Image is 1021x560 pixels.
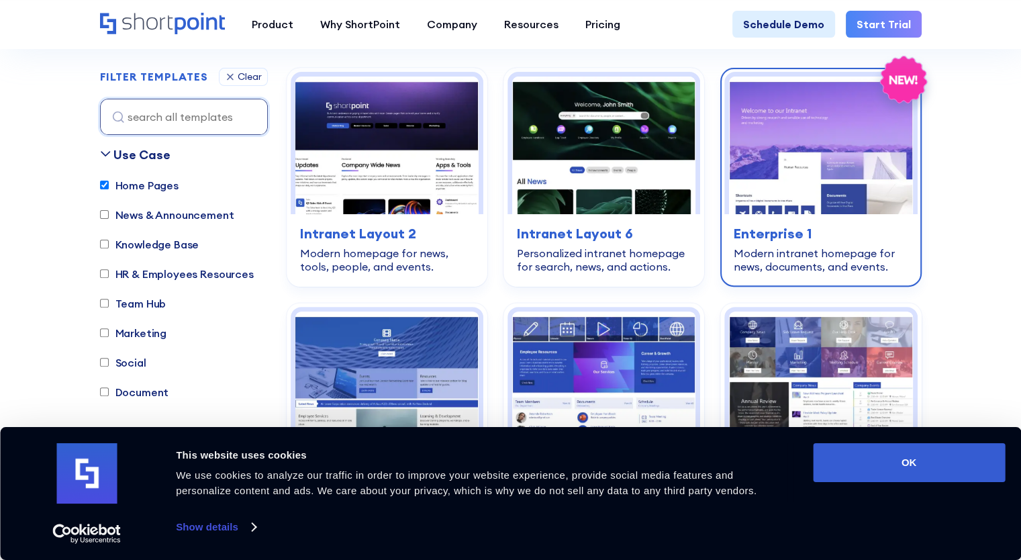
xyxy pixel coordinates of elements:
[100,358,109,367] input: Social
[734,246,908,273] div: Modern intranet homepage for news, documents, and events.
[729,77,912,214] img: Enterprise 1 – SharePoint Homepage Design: Modern intranet homepage for news, documents, and events.
[176,517,255,537] a: Show details
[100,210,109,219] input: News & Announcement
[100,325,167,341] label: Marketing
[300,224,474,244] h3: Intranet Layout 2
[720,68,921,287] a: Enterprise 1 – SharePoint Homepage Design: Modern intranet homepage for news, documents, and even...
[512,312,695,449] img: Intranet Layout 4 – Intranet Page Template: Centralize resources, documents, schedules, and emplo...
[517,246,691,273] div: Personalized intranet homepage for search, news, and actions.
[252,16,293,32] div: Product
[732,11,835,38] a: Schedule Demo
[100,266,254,282] label: HR & Employees Resources
[100,295,166,312] label: Team Hub
[100,13,225,36] a: Home
[517,224,691,244] h3: Intranet Layout 6
[414,11,491,38] a: Company
[238,11,307,38] a: Product
[287,303,487,535] a: Intranet Layout 3 – SharePoint Homepage Template: Homepage that surfaces news, services, events, ...
[734,224,908,244] h3: Enterprise 1
[176,447,783,463] div: This website uses cookies
[512,77,695,214] img: Intranet Layout 6 – SharePoint Homepage Design: Personalized intranet homepage for search, news, ...
[100,328,109,337] input: Marketing
[503,68,704,287] a: Intranet Layout 6 – SharePoint Homepage Design: Personalized intranet homepage for search, news, ...
[100,240,109,248] input: Knowledge Base
[100,269,109,278] input: HR & Employees Resources
[100,99,268,135] input: search all templates
[846,11,922,38] a: Start Trial
[113,146,171,164] div: Use Case
[100,355,146,371] label: Social
[491,11,572,38] a: Resources
[503,303,704,535] a: Intranet Layout 4 – Intranet Page Template: Centralize resources, documents, schedules, and emplo...
[813,443,1005,482] button: OK
[720,303,921,535] a: Intranet Layout 5 – SharePoint Page Template: Action-first homepage with tiles, news, docs, sched...
[176,469,757,496] span: We use cookies to analyze our traffic in order to improve your website experience, provide social...
[427,16,477,32] div: Company
[100,236,199,252] label: Knowledge Base
[100,387,109,396] input: Document
[300,246,474,273] div: Modern homepage for news, tools, people, and events.
[100,181,109,189] input: Home Pages
[100,177,179,193] label: Home Pages
[100,207,234,223] label: News & Announcement
[28,524,146,544] a: Usercentrics Cookiebot - opens in a new window
[585,16,620,32] div: Pricing
[320,16,400,32] div: Why ShortPoint
[56,443,117,504] img: logo
[295,312,479,449] img: Intranet Layout 3 – SharePoint Homepage Template: Homepage that surfaces news, services, events, ...
[504,16,558,32] div: Resources
[238,72,262,81] div: Clear
[295,77,479,214] img: Intranet Layout 2 – SharePoint Homepage Design: Modern homepage for news, tools, people, and events.
[100,71,208,82] div: FILTER TEMPLATES
[287,68,487,287] a: Intranet Layout 2 – SharePoint Homepage Design: Modern homepage for news, tools, people, and even...
[729,312,912,449] img: Intranet Layout 5 – SharePoint Page Template: Action-first homepage with tiles, news, docs, sched...
[307,11,414,38] a: Why ShortPoint
[100,384,169,400] label: Document
[100,299,109,308] input: Team Hub
[572,11,634,38] a: Pricing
